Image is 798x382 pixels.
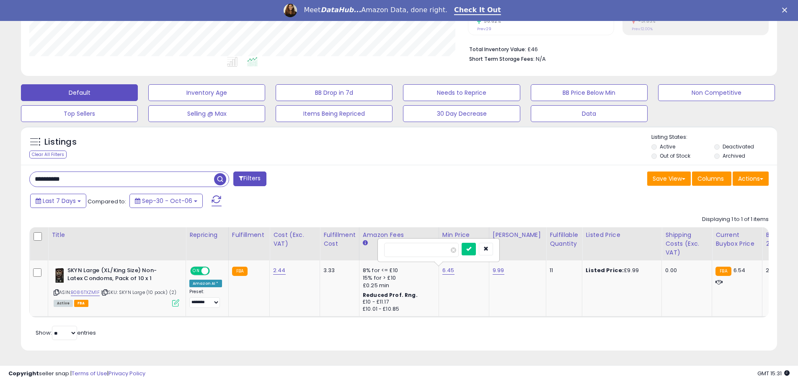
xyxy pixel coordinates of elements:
div: Cost (Exc. VAT) [273,231,316,248]
span: Last 7 Days [43,197,76,205]
div: BB Share 24h. [766,231,796,248]
span: ON [191,268,201,275]
div: Shipping Costs (Exc. VAT) [665,231,708,257]
label: Out of Stock [660,152,690,159]
img: 31qQyJb4jFL._SL40_.jpg [54,267,65,283]
div: Min Price [442,231,486,239]
span: Compared to: [88,197,126,205]
p: Listing States: [651,133,777,141]
button: Sep-30 - Oct-06 [129,194,203,208]
small: -31.83% [635,18,656,24]
small: FBA [232,267,248,276]
button: BB Drop in 7d [276,84,393,101]
div: Displaying 1 to 1 of 1 items [702,216,769,223]
button: Top Sellers [21,105,138,122]
a: 6.45 [442,266,455,275]
button: Non Competitive [658,84,775,101]
span: N/A [536,55,546,63]
a: B086TXZM1F [71,289,100,296]
li: £46 [469,44,762,54]
div: Meet Amazon Data, done right. [304,6,447,14]
button: Selling @ Max [148,105,265,122]
div: Current Buybox Price [715,231,759,248]
a: Privacy Policy [108,369,145,377]
button: Columns [692,172,731,186]
button: Last 7 Days [30,194,86,208]
b: Short Term Storage Fees: [469,55,535,62]
label: Active [660,143,675,150]
a: 9.99 [493,266,504,275]
a: Check It Out [454,6,501,15]
img: Profile image for Georgie [284,4,297,17]
button: Save View [647,172,691,186]
button: BB Price Below Min [531,84,648,101]
div: Repricing [189,231,225,239]
b: Reduced Prof. Rng. [363,291,418,299]
label: Deactivated [723,143,754,150]
button: Actions [733,172,769,186]
button: Data [531,105,648,122]
small: Prev: 12.00% [632,26,653,31]
small: Amazon Fees. [363,239,368,247]
span: All listings currently available for purchase on Amazon [54,300,73,307]
span: FBA [74,300,88,307]
span: 2025-10-14 15:31 GMT [757,369,790,377]
span: Columns [697,174,724,183]
button: 30 Day Decrease [403,105,520,122]
div: Title [52,231,182,239]
label: Archived [723,152,745,159]
h5: Listings [44,136,77,148]
button: Needs to Reprice [403,84,520,101]
strong: Copyright [8,369,39,377]
small: FBA [715,267,731,276]
div: Preset: [189,289,222,308]
span: Show: entries [36,329,96,337]
div: 3.33 [323,267,353,274]
button: Items Being Repriced [276,105,393,122]
div: 8% for <= £10 [363,267,432,274]
span: | SKU: SKYN Large (10 pack) (2) [101,289,176,296]
div: Clear All Filters [29,151,67,159]
div: [PERSON_NAME] [493,231,542,239]
div: Fulfillment [232,231,266,239]
div: £10 - £11.17 [363,299,432,306]
a: 2.44 [273,266,286,275]
div: Close [782,8,790,13]
div: £9.99 [586,267,655,274]
div: £0.25 min [363,282,432,289]
a: Terms of Use [72,369,107,377]
small: Prev: 29 [477,26,491,31]
div: Amazon AI * [189,280,222,287]
div: Listed Price [586,231,658,239]
div: £10.01 - £10.85 [363,306,432,313]
button: Inventory Age [148,84,265,101]
span: OFF [209,268,222,275]
div: 26% [766,267,793,274]
span: Sep-30 - Oct-06 [142,197,192,205]
div: 15% for > £10 [363,274,432,282]
div: Fulfillment Cost [323,231,356,248]
span: 6.54 [733,266,746,274]
small: 58.62% [481,18,501,24]
b: SKYN Large (XL/King Size) Non-Latex Condoms, Pack of 10 x 1 [67,267,169,284]
div: Fulfillable Quantity [550,231,578,248]
div: Amazon Fees [363,231,435,239]
div: seller snap | | [8,370,145,378]
b: Total Inventory Value: [469,46,526,53]
div: 11 [550,267,576,274]
button: Default [21,84,138,101]
i: DataHub... [320,6,361,14]
b: Listed Price: [586,266,624,274]
div: 0.00 [665,267,705,274]
div: ASIN: [54,267,179,306]
button: Filters [233,172,266,186]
